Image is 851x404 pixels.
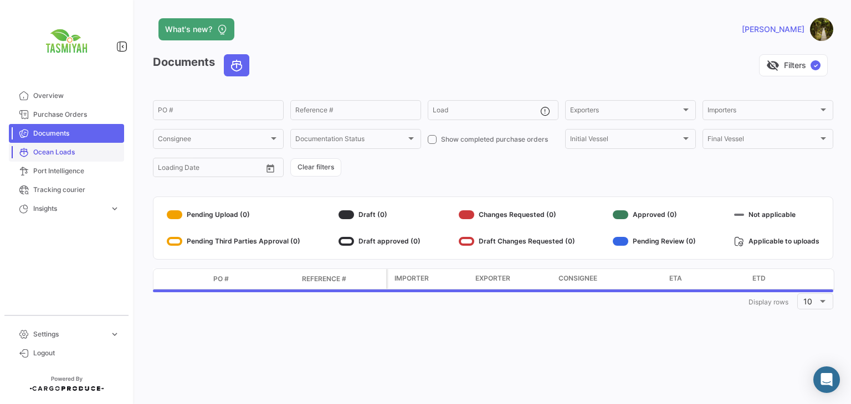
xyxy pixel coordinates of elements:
datatable-header-cell: Importer [388,269,471,289]
span: Port Intelligence [33,166,120,176]
span: ETA [669,273,682,283]
button: visibility_offFilters✓ [759,54,828,76]
input: From [158,165,173,173]
span: [PERSON_NAME] [742,24,804,35]
span: visibility_off [766,59,780,72]
span: Documents [33,128,120,138]
datatable-header-cell: Reference # [298,270,386,288]
div: Approved (0) [613,206,696,224]
span: PO # [213,274,229,284]
datatable-header-cell: Transport mode [176,274,209,283]
span: Consignee [558,273,597,283]
datatable-header-cell: PO # [209,270,298,288]
span: Ocean Loads [33,147,120,157]
input: To [181,165,231,173]
div: Pending Third Parties Approval (0) [167,232,300,250]
span: Tracking courier [33,185,120,195]
div: Pending Upload (0) [167,206,300,224]
span: Overview [33,91,120,101]
span: Settings [33,329,105,339]
span: ✓ [811,60,821,70]
a: Tracking courier [9,180,124,199]
button: Ocean [224,55,249,76]
span: Importers [708,108,818,116]
span: ETD [752,273,766,283]
span: Logout [33,348,120,358]
div: Pending Review (0) [613,232,696,250]
span: Display rows [749,298,788,306]
span: Exporter [475,273,510,283]
div: Applicable to uploads [734,232,819,250]
a: Documents [9,124,124,143]
span: Documentation Status [295,137,406,144]
div: Draft approved (0) [339,232,421,250]
span: expand_more [110,329,120,339]
button: Open calendar [262,160,279,177]
a: Port Intelligence [9,162,124,180]
div: Draft Changes Requested (0) [459,232,575,250]
span: expand_more [110,204,120,214]
div: Abrir Intercom Messenger [813,366,840,393]
span: Consignee [158,137,269,144]
span: Initial Vessel [570,137,681,144]
button: What's new? [158,18,234,40]
img: c4e83380-a9b0-4762-86c2-5b222fd68c9b.png [39,13,94,69]
a: Ocean Loads [9,143,124,162]
span: Insights [33,204,105,214]
span: What's new? [165,24,212,35]
div: Changes Requested (0) [459,206,575,224]
div: Not applicable [734,206,819,224]
a: Purchase Orders [9,105,124,124]
div: Draft (0) [339,206,421,224]
datatable-header-cell: Consignee [554,269,665,289]
button: Clear filters [290,158,341,177]
span: Purchase Orders [33,110,120,120]
datatable-header-cell: ETD [748,269,831,289]
span: Final Vessel [708,137,818,144]
datatable-header-cell: Exporter [471,269,554,289]
h3: Documents [153,54,253,76]
span: Show completed purchase orders [441,134,548,144]
datatable-header-cell: ETA [665,269,748,289]
span: 10 [803,297,812,306]
span: Importer [394,273,429,283]
span: Exporters [570,108,681,116]
img: 133845117381245583.jpg [810,18,833,41]
a: Overview [9,86,124,105]
span: Reference # [302,274,346,284]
